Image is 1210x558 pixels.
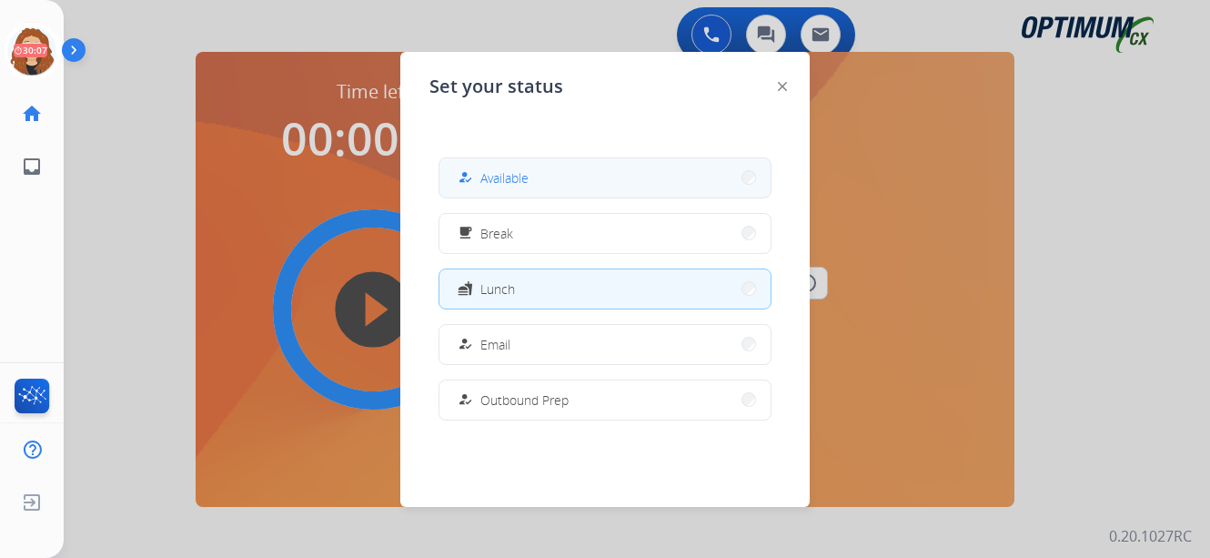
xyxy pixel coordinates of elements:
button: Break [439,214,771,253]
button: Email [439,325,771,364]
mat-icon: home [21,103,43,125]
span: Lunch [480,279,515,299]
span: Break [480,224,513,243]
span: Outbound Prep [480,391,569,410]
span: Set your status [429,74,563,99]
mat-icon: fastfood [458,281,473,297]
mat-icon: how_to_reg [458,337,473,352]
mat-icon: how_to_reg [458,170,473,186]
button: Outbound Prep [439,380,771,420]
button: Lunch [439,269,771,309]
p: 0.20.1027RC [1109,525,1192,547]
span: Email [480,335,510,354]
span: Available [480,168,529,188]
img: close-button [778,82,787,91]
button: Available [439,158,771,198]
mat-icon: inbox [21,156,43,178]
mat-icon: free_breakfast [458,226,473,241]
mat-icon: how_to_reg [458,392,473,408]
